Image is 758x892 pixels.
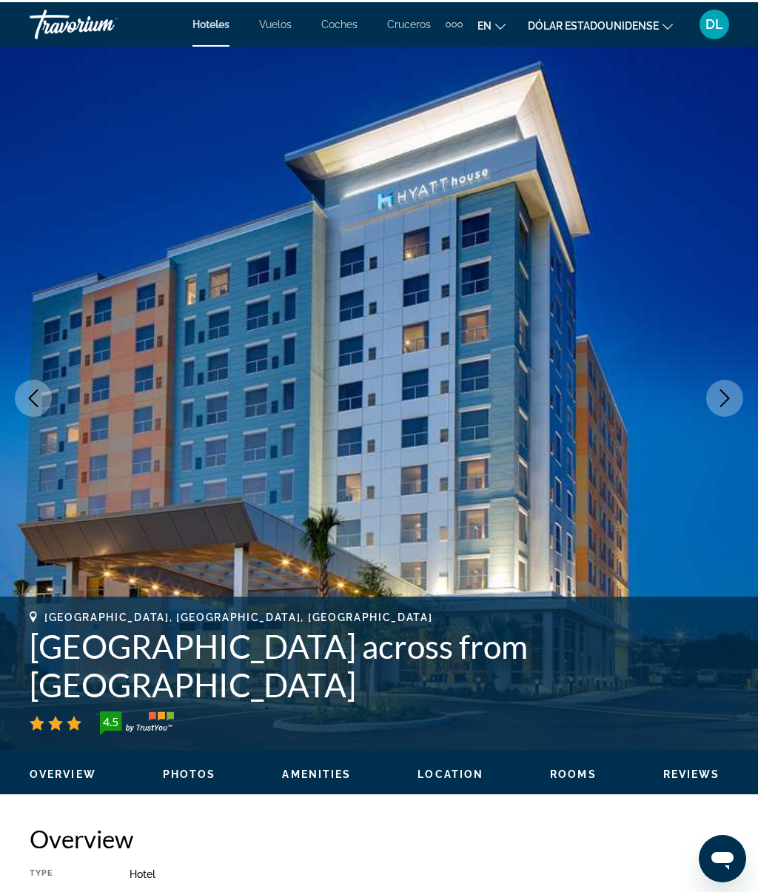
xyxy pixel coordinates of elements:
[163,766,216,778] span: Photos
[282,766,351,778] span: Amenities
[15,378,52,415] button: Previous image
[130,866,728,878] div: Hotel
[446,10,463,34] button: Elementos de navegación adicionales
[528,13,673,34] button: Cambiar moneda
[192,16,229,28] a: Hoteles
[695,7,734,38] button: Menú de usuario
[663,765,720,779] button: Reviews
[282,765,351,779] button: Amenities
[30,3,178,41] a: Travorium
[699,833,746,880] iframe: Botón para iniciar la ventana de mensajería
[30,866,93,878] div: Type
[95,711,125,728] div: 4.5
[550,765,597,779] button: Rooms
[387,16,431,28] a: Cruceros
[30,822,728,851] h2: Overview
[663,766,720,778] span: Reviews
[417,766,483,778] span: Location
[100,709,174,733] img: TrustYou guest rating badge
[321,16,358,28] a: Coches
[706,378,743,415] button: Next image
[528,18,659,30] font: Dólar estadounidense
[705,14,723,30] font: DL
[550,766,597,778] span: Rooms
[417,765,483,779] button: Location
[259,16,292,28] a: Vuelos
[477,13,506,34] button: Cambiar idioma
[163,765,216,779] button: Photos
[30,765,96,779] button: Overview
[30,625,728,702] h1: [GEOGRAPHIC_DATA] across from [GEOGRAPHIC_DATA]
[44,609,432,621] span: [GEOGRAPHIC_DATA], [GEOGRAPHIC_DATA], [GEOGRAPHIC_DATA]
[477,18,492,30] font: en
[30,766,96,778] span: Overview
